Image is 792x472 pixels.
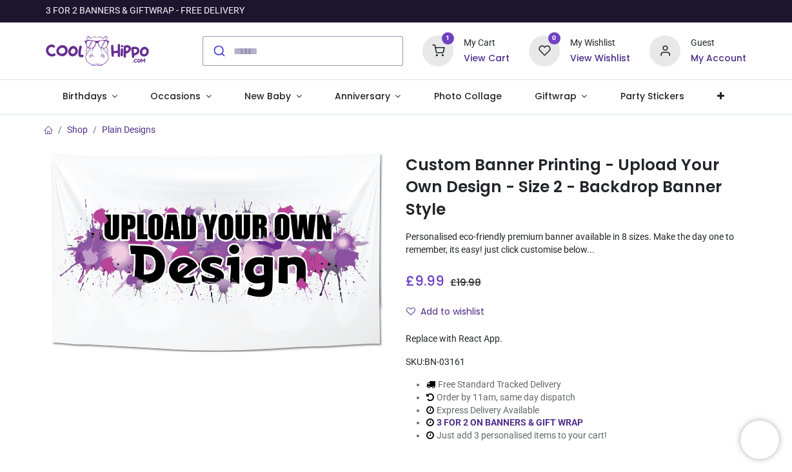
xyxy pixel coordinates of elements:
[529,45,560,55] a: 0
[426,391,607,404] li: Order by 11am, same day dispatch
[46,33,149,69] img: Cool Hippo
[548,32,560,44] sup: 0
[475,5,746,17] iframe: Customer reviews powered by Trustpilot
[422,45,453,55] a: 1
[203,37,233,65] button: Submit
[406,307,415,316] i: Add to wishlist
[134,80,228,113] a: Occasions
[46,152,386,352] img: Custom Banner Printing - Upload Your Own Design - Size 2 - Backdrop Banner Style
[464,52,510,65] a: View Cart
[406,356,746,369] div: SKU:
[318,80,417,113] a: Anniversary
[46,80,134,113] a: Birthdays
[570,37,630,50] div: My Wishlist
[535,90,577,103] span: Giftwrap
[406,231,746,256] p: Personalised eco-friendly premium banner available in 8 sizes. Make the day one to remember, its ...
[570,52,630,65] a: View Wishlist
[406,333,746,346] div: Replace with React App.
[244,90,291,103] span: New Baby
[457,276,481,289] span: 19.98
[150,90,201,103] span: Occasions
[335,90,390,103] span: Anniversary
[406,271,444,290] span: £
[63,90,107,103] span: Birthdays
[691,52,746,65] a: My Account
[434,90,502,103] span: Photo Collage
[426,379,607,391] li: Free Standard Tracked Delivery
[46,33,149,69] a: Logo of Cool Hippo
[46,5,244,17] div: 3 FOR 2 BANNERS & GIFTWRAP - FREE DELIVERY
[102,124,155,135] a: Plain Designs
[426,404,607,417] li: Express Delivery Available
[620,90,684,103] span: Party Stickers
[518,80,604,113] a: Giftwrap
[415,271,444,290] span: 9.99
[450,276,481,289] span: £
[442,32,454,44] sup: 1
[67,124,88,135] a: Shop
[437,417,583,428] a: 3 FOR 2 ON BANNERS & GIFT WRAP
[740,420,779,459] iframe: Brevo live chat
[424,357,465,367] span: BN-03161
[464,37,510,50] div: My Cart
[426,429,607,442] li: Just add 3 personalised items to your cart!
[406,154,746,221] h1: Custom Banner Printing - Upload Your Own Design - Size 2 - Backdrop Banner Style
[406,301,495,323] button: Add to wishlistAdd to wishlist
[228,80,319,113] a: New Baby
[691,37,746,50] div: Guest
